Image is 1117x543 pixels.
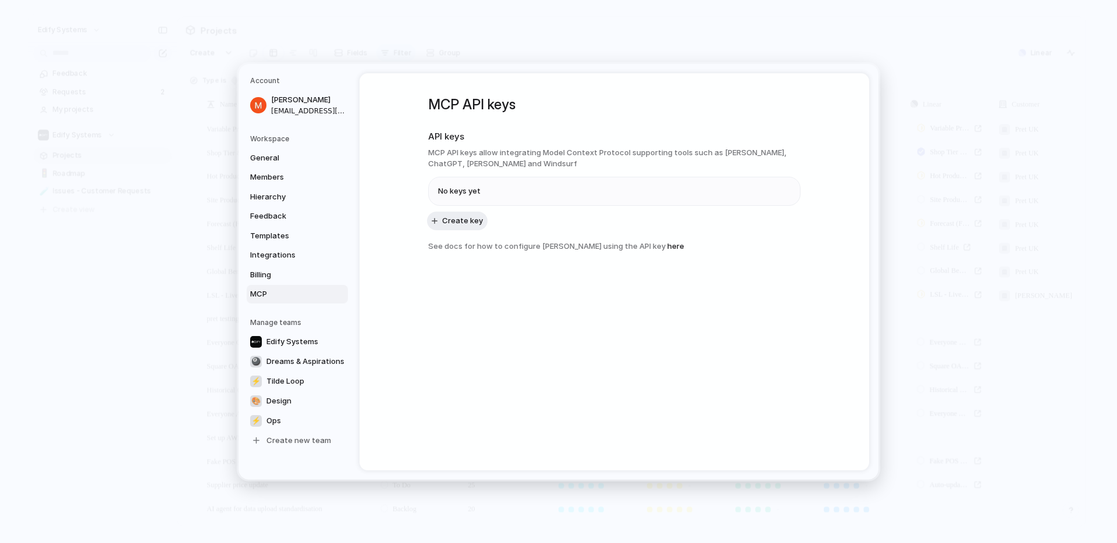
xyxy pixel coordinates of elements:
[250,172,325,183] span: Members
[250,395,262,406] div: 🎨
[428,94,801,115] h1: MCP API keys
[247,352,348,370] a: 🎱Dreams & Aspirations
[438,185,481,197] span: No keys yet
[247,187,348,206] a: Hierarchy
[247,332,348,351] a: Edify Systems
[247,168,348,187] a: Members
[428,147,801,169] h3: MCP API keys allow integrating Model Context Protocol supporting tools such as [PERSON_NAME], Cha...
[250,191,325,202] span: Hierarchy
[667,241,684,250] a: here
[266,434,331,446] span: Create new team
[247,285,348,303] a: MCP
[250,415,262,426] div: ⚡
[250,375,262,387] div: ⚡
[247,371,348,390] a: ⚡Tilde Loop
[247,207,348,226] a: Feedback
[247,431,348,449] a: Create new team
[250,210,325,222] span: Feedback
[428,240,801,252] h3: See docs for how to configure [PERSON_NAME] using the API key
[250,288,325,300] span: MCP
[250,230,325,241] span: Templates
[250,355,262,367] div: 🎱
[271,105,346,116] span: [EMAIL_ADDRESS][DOMAIN_NAME]
[247,148,348,167] a: General
[250,317,348,327] h5: Manage teams
[247,391,348,410] a: 🎨Design
[266,415,281,426] span: Ops
[266,355,344,367] span: Dreams & Aspirations
[250,249,325,261] span: Integrations
[442,215,483,226] span: Create key
[250,133,348,144] h5: Workspace
[266,375,304,387] span: Tilde Loop
[266,395,291,406] span: Design
[250,269,325,280] span: Billing
[250,76,348,86] h5: Account
[428,130,801,144] h2: API keys
[271,94,346,106] span: [PERSON_NAME]
[247,91,348,120] a: [PERSON_NAME][EMAIL_ADDRESS][DOMAIN_NAME]
[247,411,348,430] a: ⚡Ops
[250,152,325,163] span: General
[247,226,348,245] a: Templates
[247,246,348,265] a: Integrations
[247,265,348,284] a: Billing
[427,211,488,230] button: Create key
[266,335,318,347] span: Edify Systems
